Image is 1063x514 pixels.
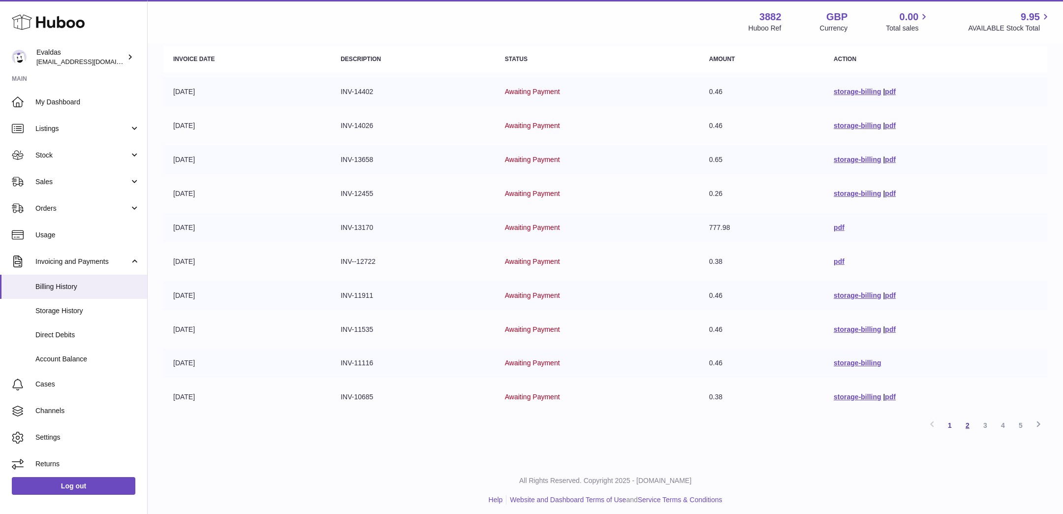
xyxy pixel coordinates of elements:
td: INV-10685 [331,383,495,412]
span: 0.00 [900,10,919,24]
a: Service Terms & Conditions [638,496,722,504]
span: Stock [35,151,129,160]
td: [DATE] [163,247,331,276]
td: [DATE] [163,349,331,378]
span: My Dashboard [35,97,140,107]
td: INV-13658 [331,145,495,174]
a: storage-billing [834,156,881,163]
span: Total sales [886,24,930,33]
span: Storage History [35,306,140,316]
strong: Status [505,56,528,63]
span: Awaiting Payment [505,325,560,333]
a: storage-billing [834,122,881,129]
p: All Rights Reserved. Copyright 2025 - [DOMAIN_NAME] [156,476,1055,485]
td: 0.46 [699,349,824,378]
a: pdf [885,156,896,163]
span: Channels [35,406,140,416]
span: Usage [35,230,140,240]
span: | [883,122,885,129]
span: | [883,393,885,401]
a: storage-billing [834,325,881,333]
span: | [883,325,885,333]
a: storage-billing [834,393,881,401]
span: | [883,190,885,197]
td: INV-11116 [331,349,495,378]
td: [DATE] [163,111,331,140]
span: Listings [35,124,129,133]
span: | [883,291,885,299]
strong: Description [341,56,381,63]
td: [DATE] [163,383,331,412]
span: Cases [35,380,140,389]
span: Awaiting Payment [505,190,560,197]
td: [DATE] [163,145,331,174]
a: pdf [885,190,896,197]
td: 0.38 [699,383,824,412]
span: | [883,156,885,163]
a: pdf [834,257,844,265]
strong: Amount [709,56,735,63]
td: [DATE] [163,281,331,310]
a: storage-billing [834,359,881,367]
td: 0.46 [699,315,824,344]
span: 9.95 [1021,10,1040,24]
div: Evaldas [36,48,125,66]
span: [EMAIL_ADDRESS][DOMAIN_NAME] [36,58,145,65]
td: 0.38 [699,247,824,276]
a: 3 [976,417,994,434]
div: Currency [820,24,848,33]
td: [DATE] [163,213,331,242]
a: 1 [941,417,959,434]
a: pdf [885,291,896,299]
td: INV-14402 [331,77,495,106]
span: Awaiting Payment [505,88,560,96]
a: pdf [885,88,896,96]
td: 0.46 [699,77,824,106]
span: Awaiting Payment [505,224,560,231]
a: 0.00 Total sales [886,10,930,33]
span: Awaiting Payment [505,156,560,163]
span: Billing History [35,282,140,291]
img: evldazz@gmail.com [12,50,27,64]
td: [DATE] [163,315,331,344]
a: Help [489,496,503,504]
a: storage-billing [834,88,881,96]
span: Awaiting Payment [505,291,560,299]
td: 777.98 [699,213,824,242]
a: Log out [12,477,135,495]
td: INV-13170 [331,213,495,242]
td: 0.46 [699,281,824,310]
a: storage-billing [834,190,881,197]
td: 0.65 [699,145,824,174]
span: Awaiting Payment [505,257,560,265]
span: Awaiting Payment [505,393,560,401]
span: AVAILABLE Stock Total [968,24,1051,33]
strong: Action [834,56,856,63]
a: 5 [1012,417,1030,434]
div: Huboo Ref [749,24,782,33]
td: INV-12455 [331,179,495,208]
strong: 3882 [759,10,782,24]
a: 4 [994,417,1012,434]
a: 2 [959,417,976,434]
a: storage-billing [834,291,881,299]
span: Awaiting Payment [505,359,560,367]
span: Account Balance [35,354,140,364]
a: pdf [885,325,896,333]
span: Orders [35,204,129,213]
a: pdf [885,122,896,129]
td: 0.46 [699,111,824,140]
a: Website and Dashboard Terms of Use [510,496,626,504]
td: [DATE] [163,77,331,106]
td: [DATE] [163,179,331,208]
a: pdf [885,393,896,401]
td: INV-11535 [331,315,495,344]
span: Returns [35,459,140,469]
td: INV-14026 [331,111,495,140]
a: pdf [834,224,844,231]
td: INV--12722 [331,247,495,276]
span: Direct Debits [35,330,140,340]
td: 0.26 [699,179,824,208]
span: Sales [35,177,129,187]
span: Settings [35,433,140,442]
